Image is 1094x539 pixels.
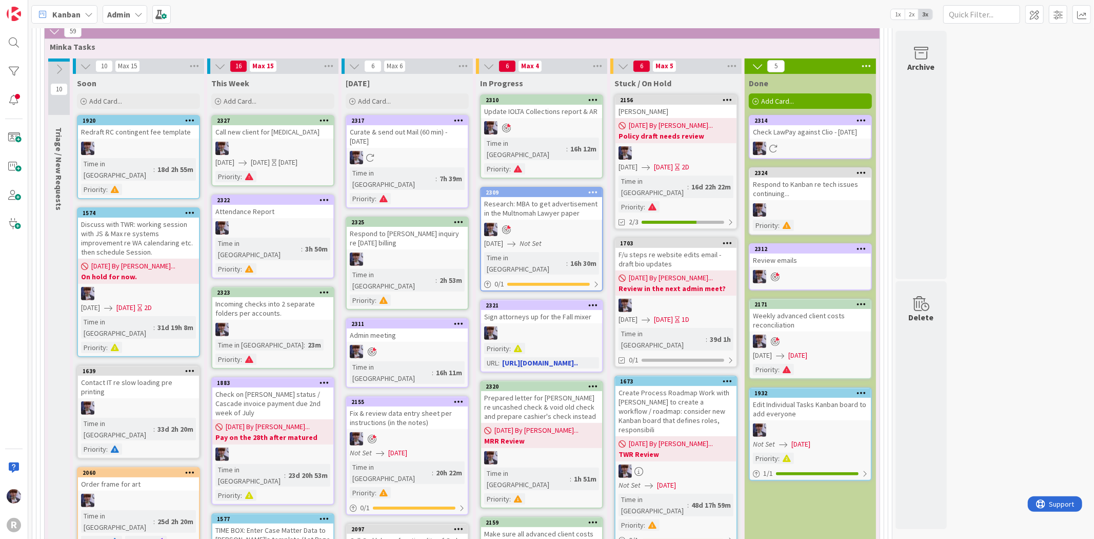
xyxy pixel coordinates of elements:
div: Priority [350,193,375,204]
div: ML [750,270,871,283]
img: ML [753,335,766,348]
div: 2309 [486,189,602,196]
div: 1639 [78,367,199,376]
span: [DATE] [788,350,807,361]
div: 0/1 [481,278,602,291]
div: 2324Respond to Kanban re tech issues continuing... [750,168,871,200]
span: Add Card... [89,97,122,106]
img: ML [81,494,94,507]
span: : [241,171,242,182]
div: Priority [81,444,106,455]
span: Add Card... [761,97,794,106]
span: [DATE] By [PERSON_NAME]... [629,273,713,283]
div: 1932 [750,389,871,398]
b: MRR Review [484,436,599,446]
div: 2322 [212,196,333,205]
img: ML [350,432,363,446]
div: Priority [484,493,509,505]
span: : [778,220,780,231]
span: : [687,181,689,192]
span: : [509,163,511,175]
img: ML [7,489,21,504]
span: 2/3 [629,217,639,227]
div: 16h 12m [568,143,599,155]
span: Kanban [52,8,81,21]
div: ML [750,203,871,217]
a: 1920Redraft RC contingent fee templateMLTime in [GEOGRAPHIC_DATA]:18d 2h 55mPriority: [77,115,200,199]
a: 2155Fix & review data entry sheet per instructions (in the notes)MLNot Set[DATE]Time in [GEOGRAPH... [346,396,469,515]
div: 2321 [486,302,602,309]
div: 2321 [481,301,602,310]
div: Priority [753,220,778,231]
div: ML [78,287,199,300]
span: : [570,473,571,485]
div: 2314Check LawPay against Clio - [DATE] [750,116,871,139]
div: 23m [305,339,324,351]
div: 1574 [78,208,199,218]
div: Time in [GEOGRAPHIC_DATA] [215,238,301,260]
div: Check on [PERSON_NAME] status / Cascade invoice payment due 2nd week of July [212,388,333,419]
span: : [706,334,707,345]
div: 1574 [83,209,199,217]
div: 2317 [351,117,468,124]
div: Priority [753,364,778,375]
div: 2317Curate & send out Mail (60 min) - [DATE] [347,116,468,148]
i: Not Set [619,480,641,490]
div: Time in [GEOGRAPHIC_DATA] [350,167,435,190]
input: Quick Filter... [943,5,1020,24]
a: 1639Contact IT re slow loading pre printingMLTime in [GEOGRAPHIC_DATA]:33d 2h 20mPriority: [77,365,200,459]
span: [DATE] [388,448,407,458]
div: Create Process Roadmap Work with [PERSON_NAME] to create a workflow / roadmap: consider new Kanba... [615,386,737,436]
div: 16h 11m [433,367,465,378]
div: Time in [GEOGRAPHIC_DATA] [350,269,435,292]
img: ML [753,203,766,217]
div: 2311 [347,319,468,329]
div: 1920Redraft RC contingent fee template [78,116,199,139]
div: Time in [GEOGRAPHIC_DATA] [484,138,566,160]
div: Time in [GEOGRAPHIC_DATA] [484,468,570,490]
img: ML [619,146,632,160]
div: ML [481,121,602,134]
img: Visit kanbanzone.com [7,7,21,21]
img: ML [619,299,632,312]
div: F/u steps re website edits email - draft bio updates [615,248,737,271]
div: Incoming checks into 2 separate folders per accounts. [212,297,333,320]
a: 2325Respond to [PERSON_NAME] inquiry re [DATE] billingMLTime in [GEOGRAPHIC_DATA]:2h 53mPriority: [346,217,469,310]
div: 2156 [620,97,737,104]
span: [DATE] By [PERSON_NAME]... [91,261,175,272]
div: 2311 [351,320,468,328]
div: 2060Order frame for art [78,468,199,491]
img: ML [350,253,363,266]
div: 2060 [78,468,199,477]
span: [DATE] [81,302,100,313]
div: ML [347,345,468,358]
div: 2D [682,162,689,172]
div: Attendance Report [212,205,333,218]
div: 1883 [217,379,333,387]
span: : [566,143,568,155]
div: Priority [215,263,241,275]
span: [DATE] [116,302,135,313]
div: 2310 [486,97,602,104]
span: [DATE] By [PERSON_NAME]... [494,425,579,436]
span: : [435,275,437,286]
span: [DATE] By [PERSON_NAME]... [629,438,713,449]
a: 2314Check LawPay against Clio - [DATE]ML [749,115,872,159]
span: : [778,364,780,375]
div: 2321Sign attorneys up for the Fall mixer [481,301,602,323]
div: Sign attorneys up for the Fall mixer [481,310,602,323]
div: Redraft RC contingent fee template [78,125,199,139]
div: 2325Respond to [PERSON_NAME] inquiry re [DATE] billing [347,218,468,249]
a: 2312Review emailsML [749,243,872,291]
div: 2309Research: MBA to get advertisement in the Multnomah Lawyer paper [481,188,602,220]
div: ML [212,448,333,461]
b: TWR Review [619,449,733,459]
div: 2309 [481,188,602,197]
div: ML [750,142,871,155]
span: : [153,322,155,333]
a: 2324Respond to Kanban re tech issues continuing...MLPriority: [749,167,872,235]
img: ML [753,423,766,437]
div: 2324 [754,169,871,177]
div: 2324 [750,168,871,178]
img: ML [215,221,229,235]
